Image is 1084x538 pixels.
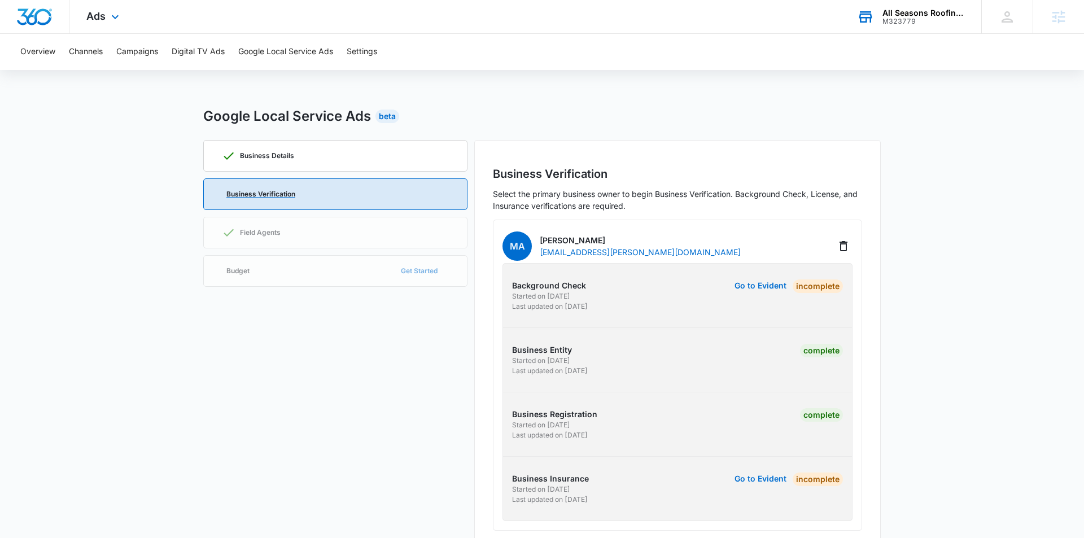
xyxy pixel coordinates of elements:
[512,356,674,366] p: Started on [DATE]
[512,344,674,356] p: Business Entity
[512,430,674,440] p: Last updated on [DATE]
[347,34,377,70] button: Settings
[512,495,674,505] p: Last updated on [DATE]
[540,246,741,258] p: [EMAIL_ADDRESS][PERSON_NAME][DOMAIN_NAME]
[493,188,862,212] p: Select the primary business owner to begin Business Verification. Background Check, License, and ...
[512,420,674,430] p: Started on [DATE]
[512,279,674,291] p: Background Check
[834,237,853,255] button: Delete
[512,484,674,495] p: Started on [DATE]
[735,282,786,290] button: Go to Evident
[69,34,103,70] button: Channels
[493,165,862,182] h2: Business Verification
[226,191,295,198] p: Business Verification
[86,10,106,22] span: Ads
[800,344,843,357] div: Complete
[800,408,843,422] div: Complete
[172,34,225,70] button: Digital TV Ads
[512,301,674,312] p: Last updated on [DATE]
[512,408,674,420] p: Business Registration
[502,231,532,261] span: MA
[512,473,674,484] p: Business Insurance
[540,234,741,246] p: [PERSON_NAME]
[512,366,674,376] p: Last updated on [DATE]
[512,291,674,301] p: Started on [DATE]
[203,140,467,172] a: Business Details
[882,8,965,18] div: account name
[375,110,399,123] div: Beta
[20,34,55,70] button: Overview
[116,34,158,70] button: Campaigns
[793,279,843,293] div: Incomplete
[240,152,294,159] p: Business Details
[203,178,467,210] a: Business Verification
[238,34,333,70] button: Google Local Service Ads
[735,475,786,483] button: Go to Evident
[793,473,843,486] div: Incomplete
[882,18,965,25] div: account id
[203,106,371,126] h2: Google Local Service Ads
